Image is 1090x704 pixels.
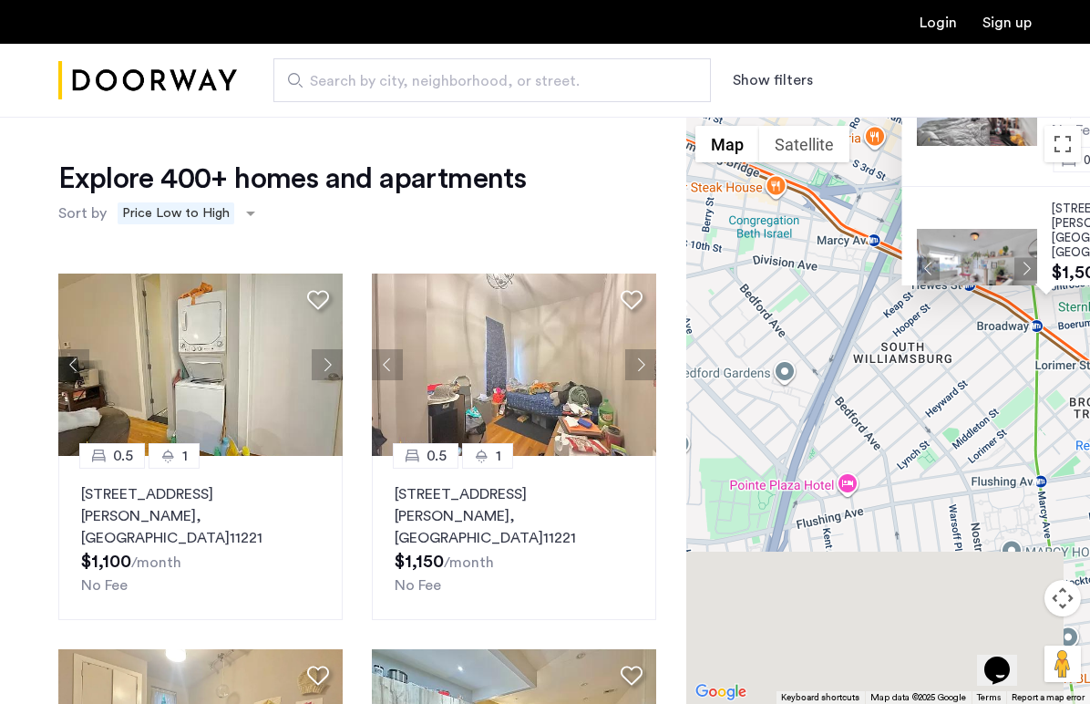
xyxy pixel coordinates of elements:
[395,553,444,571] span: $1,150
[759,126,849,162] button: Show satellite imagery
[444,555,494,570] sub: /month
[131,555,181,570] sub: /month
[1044,580,1081,616] button: Map camera controls
[372,274,657,456] img: 2014_638568420038614322.jpeg
[1012,691,1085,704] a: Report a map error
[695,126,759,162] button: Show street map
[427,445,447,467] span: 0.5
[58,47,237,115] img: logo
[395,483,633,549] p: [STREET_ADDRESS][PERSON_NAME] 11221
[977,631,1035,686] iframe: chat widget
[58,349,89,380] button: Previous apartment
[920,16,957,30] a: Login
[982,16,1032,30] a: Registration
[691,680,751,704] a: Open this area in Google Maps (opens a new window)
[58,202,107,224] label: Sort by
[113,445,133,467] span: 0.5
[625,349,656,380] button: Next apartment
[81,483,320,549] p: [STREET_ADDRESS][PERSON_NAME] 11221
[312,349,343,380] button: Next apartment
[58,274,344,456] img: 2014_638568420038634371.jpeg
[58,160,526,197] h1: Explore 400+ homes and apartments
[395,578,441,593] span: No Fee
[81,578,128,593] span: No Fee
[118,202,234,224] span: Price Low to High
[58,456,343,620] a: 0.51[STREET_ADDRESS][PERSON_NAME], [GEOGRAPHIC_DATA]11221No Fee
[870,693,966,702] span: Map data ©2025 Google
[58,47,237,115] a: Cazamio Logo
[1044,646,1081,682] button: Drag Pegman onto the map to open Street View
[372,456,656,620] a: 0.51[STREET_ADDRESS][PERSON_NAME], [GEOGRAPHIC_DATA]11221No Fee
[182,445,188,467] span: 1
[691,680,751,704] img: Google
[273,58,711,102] input: Apartment Search
[372,349,403,380] button: Previous apartment
[81,553,131,571] span: $1,100
[916,229,1036,309] img: Apartment photo
[111,197,264,230] ng-select: sort-apartment
[1013,257,1036,280] button: Next apartment
[1044,126,1081,162] button: Toggle fullscreen view
[733,69,813,91] button: Show or hide filters
[496,445,501,467] span: 1
[916,257,939,280] button: Previous apartment
[781,691,859,704] button: Keyboard shortcuts
[977,691,1001,704] a: Terms (opens in new tab)
[310,70,660,92] span: Search by city, neighborhood, or street.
